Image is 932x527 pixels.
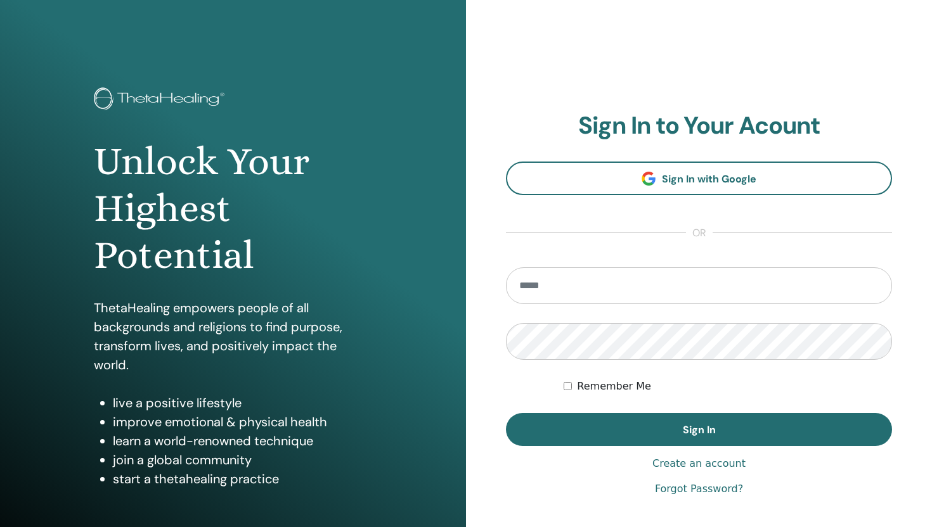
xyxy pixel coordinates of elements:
[113,469,373,488] li: start a thetahealing practice
[506,111,892,141] h2: Sign In to Your Acount
[506,162,892,195] a: Sign In with Google
[113,450,373,469] li: join a global community
[683,423,716,436] span: Sign In
[113,393,373,412] li: live a positive lifestyle
[652,456,746,471] a: Create an account
[94,298,373,374] p: ThetaHealing empowers people of all backgrounds and religions to find purpose, transform lives, a...
[577,379,651,394] label: Remember Me
[506,413,892,446] button: Sign In
[113,412,373,431] li: improve emotional & physical health
[686,225,713,241] span: or
[113,431,373,450] li: learn a world-renowned technique
[662,172,756,186] span: Sign In with Google
[655,481,743,497] a: Forgot Password?
[564,379,892,394] div: Keep me authenticated indefinitely or until I manually logout
[94,138,373,279] h1: Unlock Your Highest Potential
